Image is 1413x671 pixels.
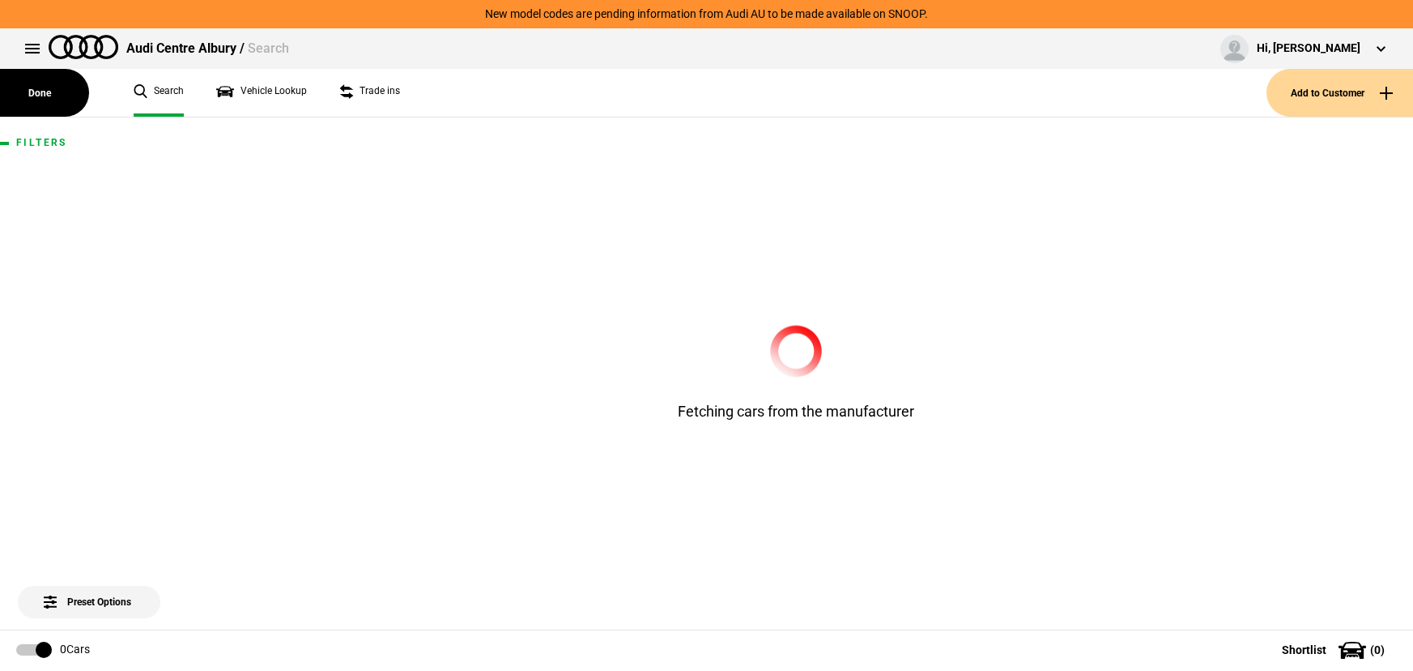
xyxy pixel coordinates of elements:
a: Vehicle Lookup [216,69,307,117]
button: Shortlist(0) [1258,630,1413,670]
div: Audi Centre Albury / [126,40,289,58]
span: Shortlist [1282,644,1326,656]
div: Hi, [PERSON_NAME] [1257,41,1360,57]
span: Preset Options [47,576,131,608]
a: Search [134,69,184,117]
span: ( 0 ) [1370,644,1385,656]
a: Trade ins [339,69,400,117]
button: Add to Customer [1266,69,1413,117]
div: 0 Cars [60,642,90,658]
h1: Filters [16,138,162,148]
span: Search [248,41,289,56]
img: audi.png [49,35,118,59]
div: Fetching cars from the manufacturer [594,325,998,421]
